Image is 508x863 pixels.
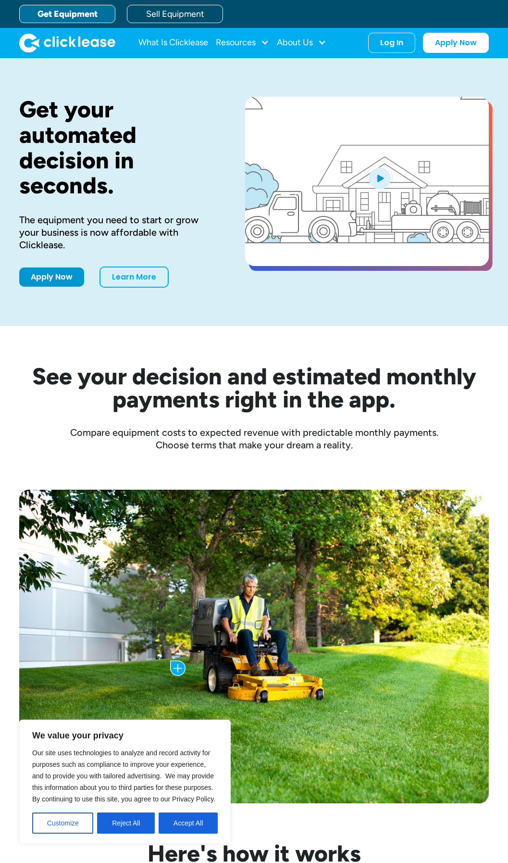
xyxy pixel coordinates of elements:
a: Sell Equipment [127,5,223,23]
a: Learn More [99,267,169,288]
div: About Us [277,33,326,52]
div: Log In [380,38,403,48]
button: Accept All [159,812,218,834]
div: We value your privacy [19,720,231,844]
button: Customize [32,812,93,834]
div: Compare equipment costs to expected revenue with predictable monthly payments. Choose terms that ... [19,426,489,451]
p: We value your privacy [32,730,218,741]
a: home [19,33,115,52]
img: Clicklease logo [19,33,115,52]
a: Apply Now [423,33,489,53]
button: Reject All [97,812,155,834]
img: Plus icon with blue background [170,660,186,676]
a: Apply Now [19,267,84,287]
h1: Get your automated decision in seconds. [19,97,214,198]
div: The equipment you need to start or grow your business is now affordable with Clicklease. [19,214,214,251]
a: open lightbox [245,97,489,266]
h2: See your decision and estimated monthly payments right in the app. [19,365,489,411]
img: Blue play button logo on a light blue circular background [367,165,393,191]
div: Resources [216,33,269,52]
span: Our site uses technologies to analyze and record activity for purposes such as compliance to impr... [32,749,215,803]
a: Get Equipment [19,5,115,23]
a: What Is Clicklease [138,33,208,52]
